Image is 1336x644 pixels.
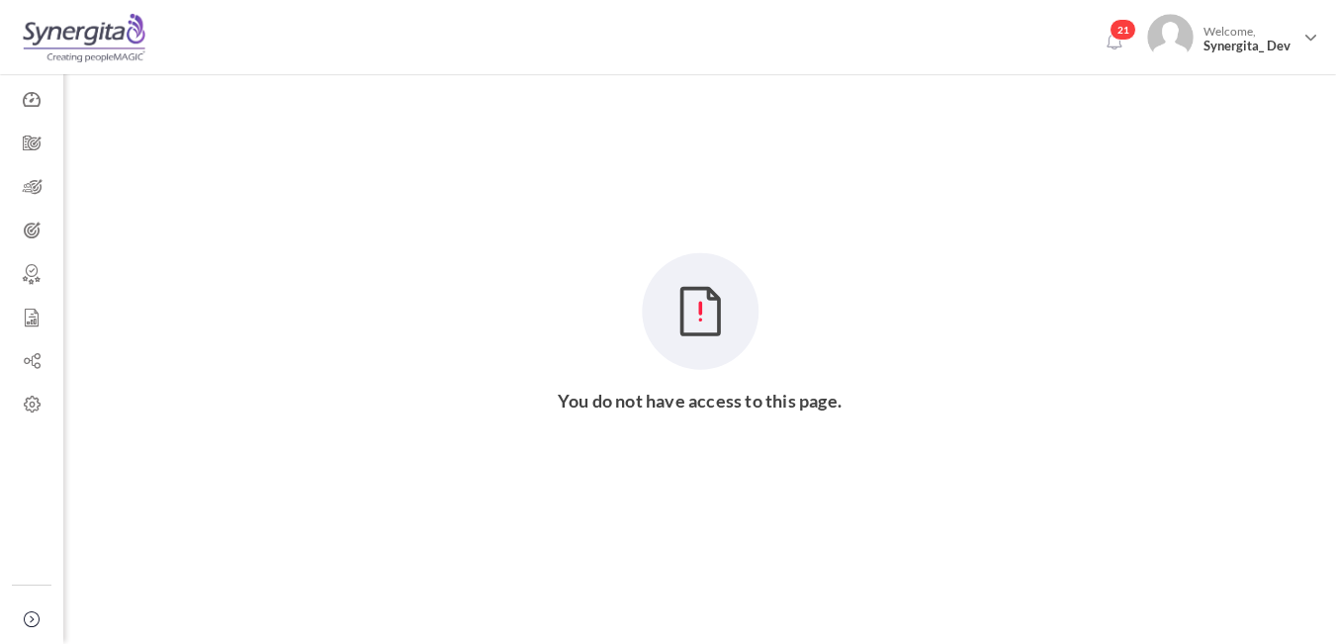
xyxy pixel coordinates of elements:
[1110,19,1136,41] span: 21
[1147,14,1194,60] img: Photo
[1194,14,1301,63] span: Welcome,
[23,13,145,62] img: Logo
[1203,39,1296,53] span: Synergita_ Dev
[1139,6,1326,63] a: Photo Welcome,Synergita_ Dev
[1098,26,1129,57] a: Notifications
[88,391,1311,411] p: You do not have access to this page.
[641,252,759,371] img: Emptyobjective.svg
